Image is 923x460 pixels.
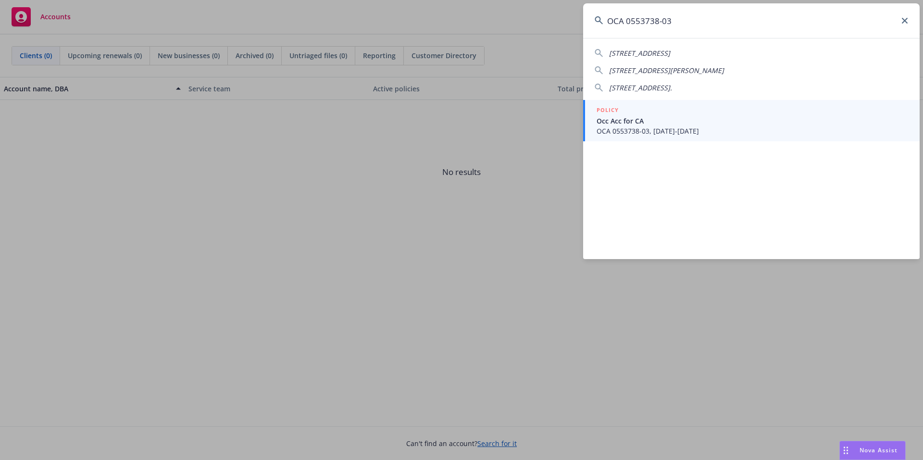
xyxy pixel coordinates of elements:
span: [STREET_ADDRESS] [609,49,670,58]
input: Search... [583,3,920,38]
span: Nova Assist [860,446,898,454]
span: [STREET_ADDRESS][PERSON_NAME] [609,66,724,75]
span: [STREET_ADDRESS]. [609,83,672,92]
span: Occ Acc for CA [597,116,908,126]
h5: POLICY [597,105,619,115]
button: Nova Assist [839,441,906,460]
div: Drag to move [840,441,852,460]
span: OCA 0553738-03, [DATE]-[DATE] [597,126,908,136]
a: POLICYOcc Acc for CAOCA 0553738-03, [DATE]-[DATE] [583,100,920,141]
